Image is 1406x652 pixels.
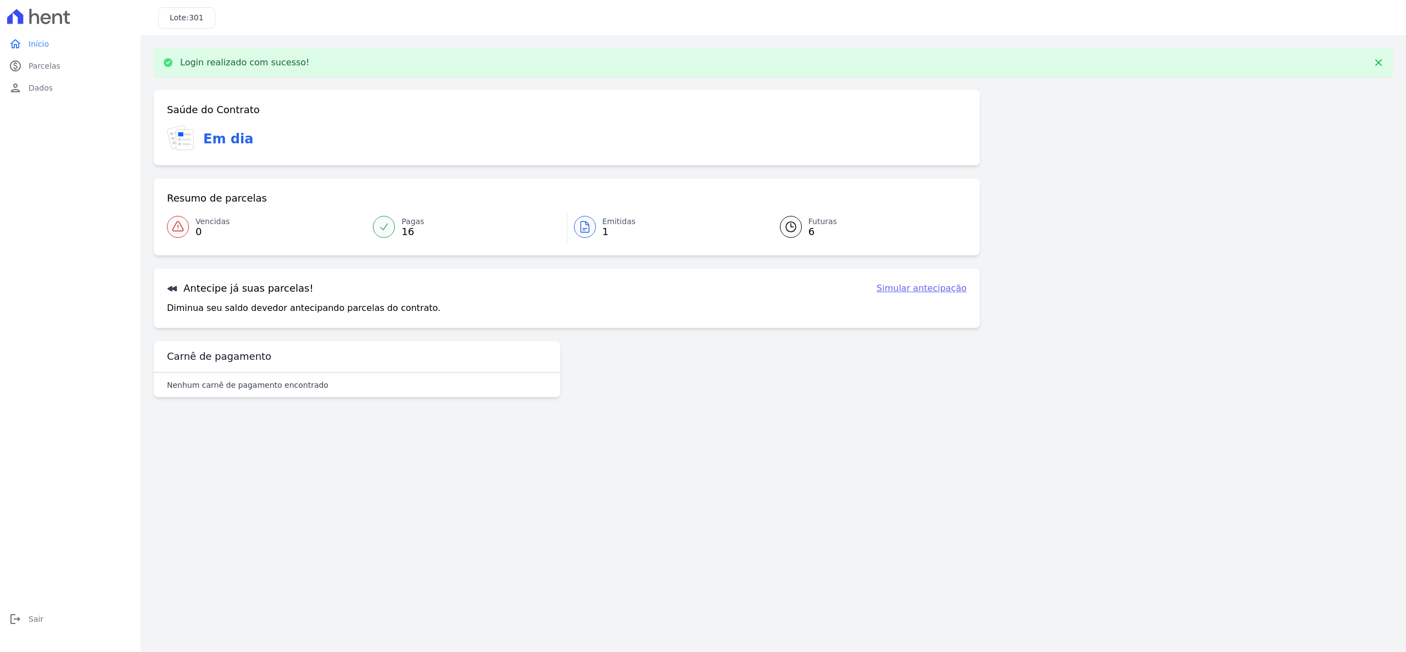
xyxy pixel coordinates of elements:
[29,38,49,49] span: Início
[9,37,22,51] i: home
[4,77,136,99] a: personDados
[180,57,310,68] p: Login realizado com sucesso!
[167,211,366,242] a: Vencidas 0
[9,612,22,626] i: logout
[808,227,837,236] span: 6
[9,81,22,94] i: person
[196,216,230,227] span: Vencidas
[9,59,22,73] i: paid
[196,227,230,236] span: 0
[29,82,53,93] span: Dados
[4,608,136,630] a: logoutSair
[602,216,636,227] span: Emitidas
[29,60,60,71] span: Parcelas
[366,211,566,242] a: Pagas 16
[167,350,271,363] h3: Carnê de pagamento
[567,211,767,242] a: Emitidas 1
[767,211,967,242] a: Futuras 6
[4,55,136,77] a: paidParcelas
[877,282,967,295] a: Simular antecipação
[167,192,267,205] h3: Resumo de parcelas
[167,302,440,315] p: Diminua seu saldo devedor antecipando parcelas do contrato.
[167,282,314,295] h3: Antecipe já suas parcelas!
[167,380,328,391] p: Nenhum carnê de pagamento encontrado
[602,227,636,236] span: 1
[808,216,837,227] span: Futuras
[401,227,424,236] span: 16
[170,12,204,24] h3: Lote:
[29,614,43,625] span: Sair
[167,103,260,116] h3: Saúde do Contrato
[4,33,136,55] a: homeInício
[401,216,424,227] span: Pagas
[203,129,253,149] h3: Em dia
[189,13,204,22] span: 301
